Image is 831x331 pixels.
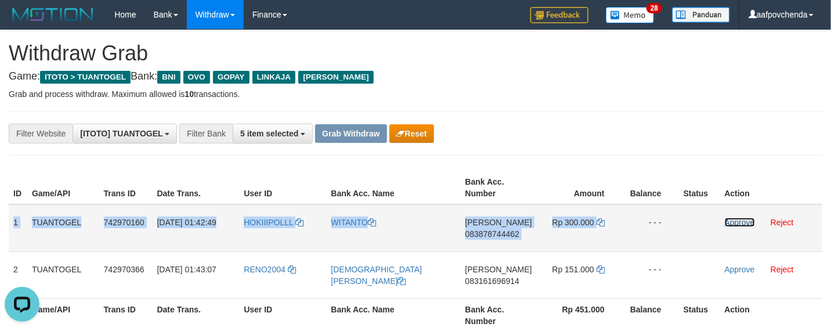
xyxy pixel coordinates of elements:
[104,218,144,227] span: 742970160
[179,124,233,143] div: Filter Bank
[9,204,27,252] td: 1
[27,204,99,252] td: TUANTOGEL
[622,204,679,252] td: - - -
[725,218,755,227] a: Approve
[315,124,386,143] button: Grab Withdraw
[157,71,180,84] span: BNI
[646,3,662,13] span: 28
[606,7,655,23] img: Button%20Memo.svg
[73,124,177,143] button: [ITOTO] TUANTOGEL
[622,171,679,204] th: Balance
[252,71,296,84] span: LINKAJA
[239,171,326,204] th: User ID
[465,276,519,286] span: Copy 083161696914 to clipboard
[9,124,73,143] div: Filter Website
[720,171,822,204] th: Action
[80,129,162,138] span: [ITOTO] TUANTOGEL
[725,265,755,274] a: Approve
[465,218,532,227] span: [PERSON_NAME]
[9,251,27,298] td: 2
[465,265,532,274] span: [PERSON_NAME]
[327,171,461,204] th: Bank Acc. Name
[331,265,422,286] a: [DEMOGRAPHIC_DATA][PERSON_NAME]
[183,71,210,84] span: OVO
[672,7,730,23] img: panduan.png
[233,124,313,143] button: 5 item selected
[552,218,594,227] span: Rp 300.000
[298,71,373,84] span: [PERSON_NAME]
[157,218,216,227] span: [DATE] 01:42:49
[244,218,304,227] a: HOKIIIPOLLL
[9,171,27,204] th: ID
[185,89,194,99] strong: 10
[465,229,519,239] span: Copy 083878744462 to clipboard
[99,171,153,204] th: Trans ID
[771,265,794,274] a: Reject
[213,71,250,84] span: GOPAY
[331,218,376,227] a: WITANTO
[244,265,286,274] span: RENO2004
[597,218,605,227] a: Copy 300000 to clipboard
[104,265,144,274] span: 742970366
[9,71,822,82] h4: Game: Bank:
[597,265,605,274] a: Copy 151000 to clipboard
[622,251,679,298] td: - - -
[244,265,295,274] a: RENO2004
[9,42,822,65] h1: Withdraw Grab
[157,265,216,274] span: [DATE] 01:43:07
[679,171,720,204] th: Status
[389,124,434,143] button: Reset
[537,171,622,204] th: Amount
[40,71,131,84] span: ITOTO > TUANTOGEL
[461,171,537,204] th: Bank Acc. Number
[27,171,99,204] th: Game/API
[153,171,240,204] th: Date Trans.
[5,5,39,39] button: Open LiveChat chat widget
[530,7,588,23] img: Feedback.jpg
[771,218,794,227] a: Reject
[9,6,97,23] img: MOTION_logo.png
[552,265,594,274] span: Rp 151.000
[9,88,822,100] p: Grab and process withdraw. Maximum allowed is transactions.
[27,251,99,298] td: TUANTOGEL
[240,129,298,138] span: 5 item selected
[244,218,293,227] span: HOKIIIPOLLL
